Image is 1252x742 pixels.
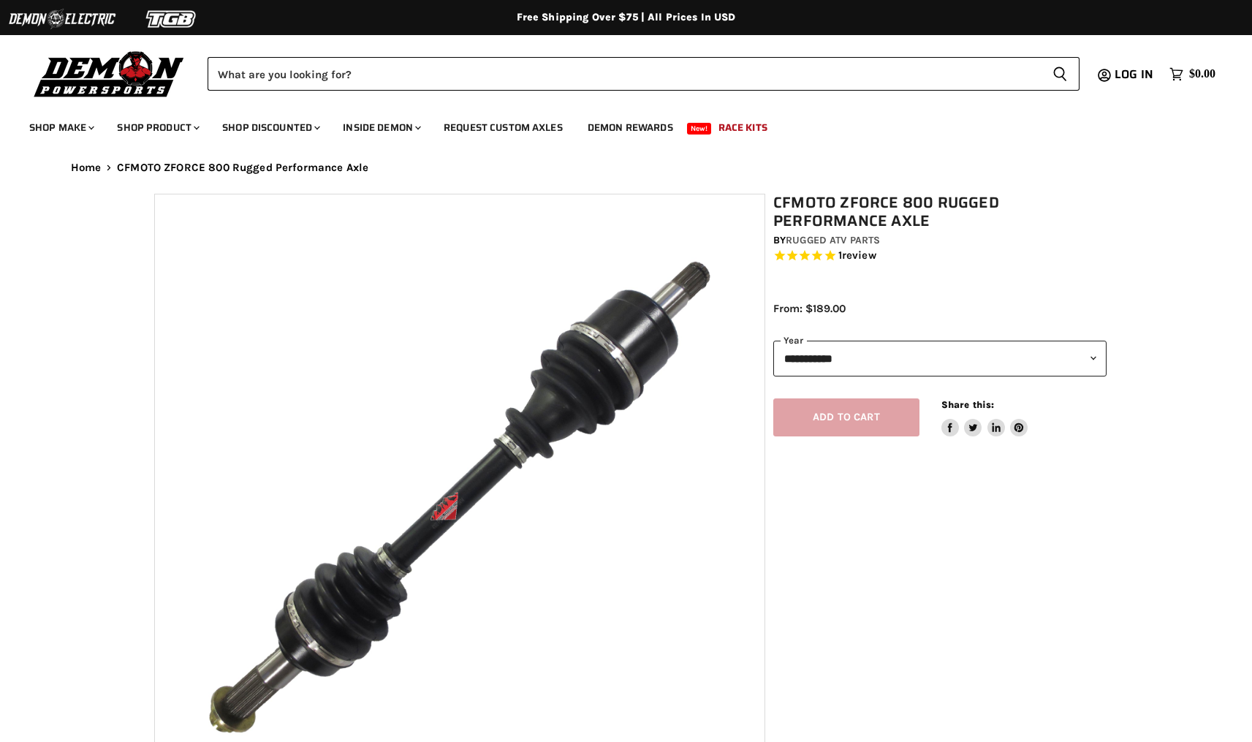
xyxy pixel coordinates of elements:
form: Product [208,57,1080,91]
button: Search [1041,57,1080,91]
span: Rated 5.0 out of 5 stars 1 reviews [773,249,1107,264]
span: From: $189.00 [773,302,846,315]
img: Demon Powersports [29,48,189,99]
span: 1 reviews [838,249,876,262]
span: Log in [1115,65,1153,83]
span: New! [687,123,712,135]
span: CFMOTO ZFORCE 800 Rugged Performance Axle [117,162,368,174]
img: TGB Logo 2 [117,5,227,33]
select: year [773,341,1107,376]
a: Log in [1108,68,1162,81]
a: $0.00 [1162,64,1223,85]
a: Rugged ATV Parts [786,234,880,246]
img: Demon Electric Logo 2 [7,5,117,33]
aside: Share this: [941,398,1028,437]
div: by [773,232,1107,249]
a: Request Custom Axles [433,113,574,143]
ul: Main menu [18,107,1212,143]
div: Free Shipping Over $75 | All Prices In USD [42,11,1211,24]
span: review [842,249,876,262]
a: Shop Make [18,113,103,143]
h1: CFMOTO ZFORCE 800 Rugged Performance Axle [773,194,1107,230]
a: Shop Product [106,113,208,143]
a: Shop Discounted [211,113,329,143]
span: Share this: [941,399,994,410]
a: Demon Rewards [577,113,684,143]
a: Home [71,162,102,174]
nav: Breadcrumbs [42,162,1211,174]
span: $0.00 [1189,67,1215,81]
a: Inside Demon [332,113,430,143]
input: Search [208,57,1041,91]
a: Race Kits [707,113,778,143]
